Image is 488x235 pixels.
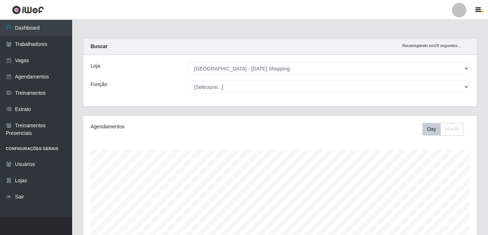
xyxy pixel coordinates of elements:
[422,123,470,136] div: Toolbar with button groups
[91,123,242,131] div: Agendamentos
[440,123,464,136] button: Month
[422,123,441,136] button: Day
[91,62,100,70] label: Loja
[12,5,44,14] img: CoreUI Logo
[91,81,107,88] label: Função
[402,43,461,48] i: Recarregando em 29 segundos...
[91,43,107,49] strong: Buscar
[422,123,464,136] div: First group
